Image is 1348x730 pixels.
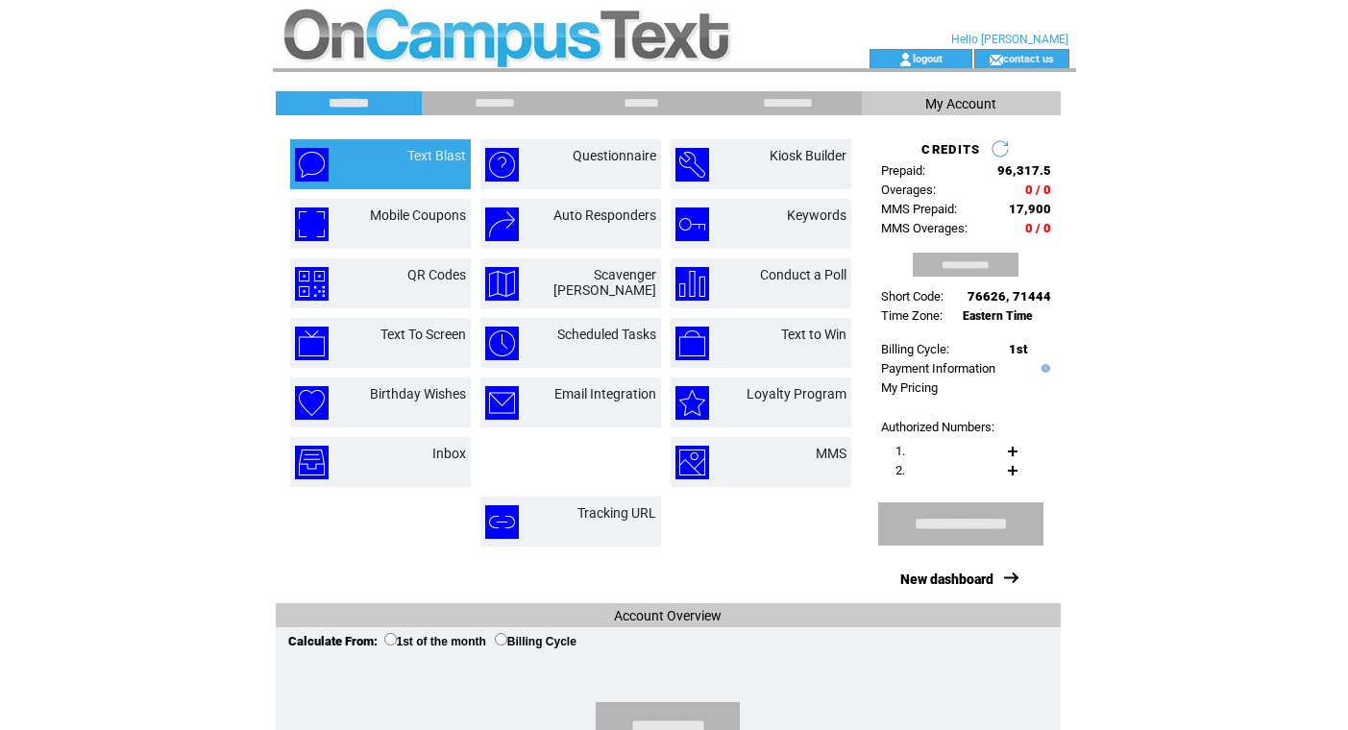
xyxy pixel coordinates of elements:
img: text-to-win.png [675,327,709,360]
img: mobile-coupons.png [295,207,329,241]
span: 1st [1009,342,1027,356]
span: Billing Cycle: [881,342,949,356]
img: birthday-wishes.png [295,386,329,420]
img: questionnaire.png [485,148,519,182]
img: contact_us_icon.gif [989,52,1003,67]
a: Inbox [432,446,466,461]
a: Payment Information [881,361,995,376]
a: MMS [816,446,846,461]
a: Kiosk Builder [770,148,846,163]
a: Text Blast [407,148,466,163]
a: My Pricing [881,380,938,395]
label: 1st of the month [384,635,486,648]
a: Tracking URL [577,505,656,521]
span: 2. [895,463,905,477]
img: mms.png [675,446,709,479]
img: kiosk-builder.png [675,148,709,182]
span: 0 / 0 [1025,221,1051,235]
span: Overages: [881,182,936,197]
span: Authorized Numbers: [881,420,994,434]
img: text-to-screen.png [295,327,329,360]
input: 1st of the month [384,633,397,645]
img: qr-codes.png [295,267,329,301]
span: Time Zone: [881,308,943,323]
a: Scavenger [PERSON_NAME] [553,267,656,298]
span: Prepaid: [881,163,925,178]
a: Birthday Wishes [370,386,466,401]
img: account_icon.gif [898,52,913,67]
a: logout [913,52,943,64]
a: Loyalty Program [747,386,846,401]
img: text-blast.png [295,148,329,182]
span: 0 / 0 [1025,182,1051,197]
span: My Account [925,96,996,111]
span: MMS Prepaid: [881,202,957,216]
span: Account Overview [614,608,722,623]
a: Keywords [787,207,846,223]
span: 17,900 [1009,202,1051,216]
img: help.gif [1037,364,1050,373]
span: 96,317.5 [997,163,1051,178]
img: keywords.png [675,207,709,241]
a: contact us [1003,52,1054,64]
a: Conduct a Poll [760,267,846,282]
a: QR Codes [407,267,466,282]
span: 76626, 71444 [968,289,1051,304]
img: scheduled-tasks.png [485,327,519,360]
span: Hello [PERSON_NAME] [951,33,1068,46]
a: Questionnaire [573,148,656,163]
img: conduct-a-poll.png [675,267,709,301]
span: Short Code: [881,289,944,304]
img: loyalty-program.png [675,386,709,420]
span: Calculate From: [288,634,378,648]
img: tracking-url.png [485,505,519,539]
a: Auto Responders [553,207,656,223]
img: email-integration.png [485,386,519,420]
a: Text To Screen [380,327,466,342]
a: Text to Win [781,327,846,342]
img: auto-responders.png [485,207,519,241]
span: MMS Overages: [881,221,968,235]
img: scavenger-hunt.png [485,267,519,301]
span: 1. [895,444,905,458]
span: CREDITS [921,142,980,157]
label: Billing Cycle [495,635,576,648]
a: Mobile Coupons [370,207,466,223]
a: Email Integration [554,386,656,401]
a: Scheduled Tasks [557,327,656,342]
img: inbox.png [295,446,329,479]
span: Eastern Time [963,309,1033,323]
input: Billing Cycle [495,633,507,645]
a: New dashboard [900,572,993,587]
